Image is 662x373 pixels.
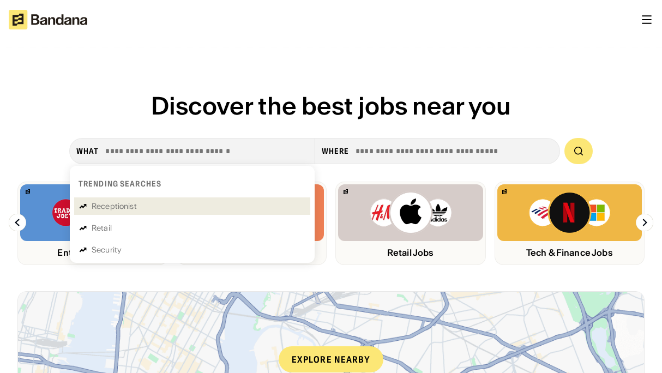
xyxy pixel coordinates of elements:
div: Retail Jobs [338,248,483,258]
img: Bandana logo [344,189,348,194]
div: Explore nearby [279,346,383,372]
img: Trader Joe’s, Costco, Target logos [51,191,134,234]
img: Left Arrow [9,214,26,231]
div: Where [322,146,350,156]
div: Trending searches [79,179,161,189]
div: Receptionist [92,202,137,210]
img: Right Arrow [636,214,653,231]
a: Bandana logoH&M, Apply, Adidas logosRetail Jobs [335,182,486,265]
a: Bandana logoBank of America, Netflix, Microsoft logosTech & Finance Jobs [495,182,645,265]
div: Security [92,246,122,254]
div: Tech & Finance Jobs [497,248,642,258]
div: what [76,146,99,156]
div: Entry Level Jobs [20,248,165,258]
img: Bandana logo [502,189,507,194]
img: Bank of America, Netflix, Microsoft logos [528,191,611,234]
div: Retail [92,224,112,232]
img: Bandana logotype [9,10,87,29]
img: H&M, Apply, Adidas logos [369,191,452,234]
img: Bandana logo [26,189,30,194]
span: Discover the best jobs near you [151,91,511,121]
